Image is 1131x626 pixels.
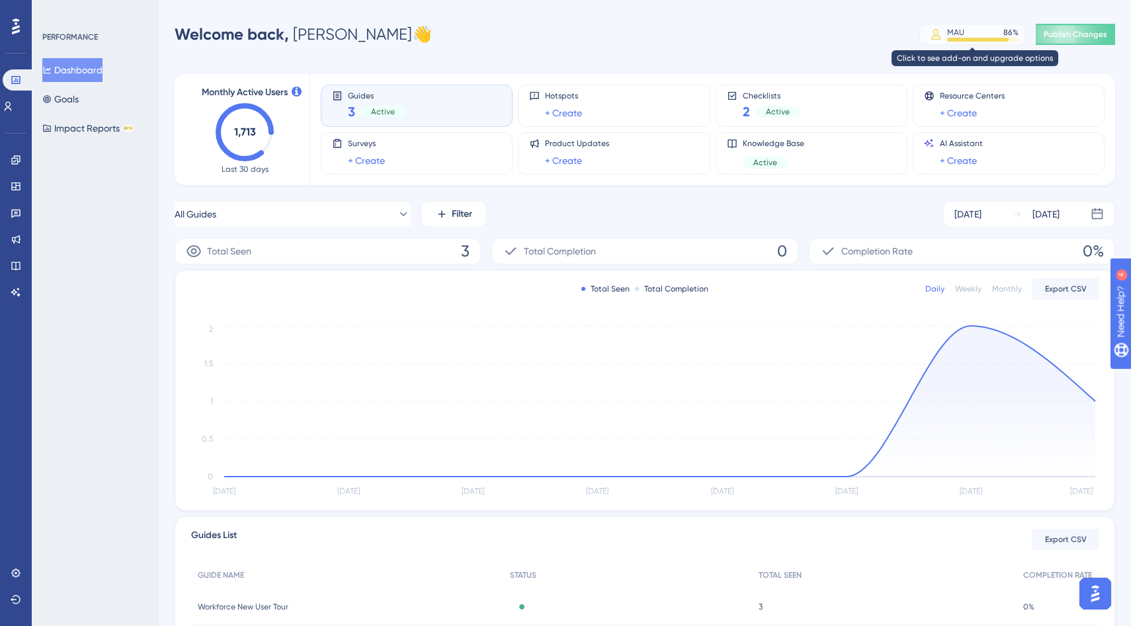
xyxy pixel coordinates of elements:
[1032,278,1099,299] button: Export CSV
[348,153,385,169] a: + Create
[461,241,470,262] span: 3
[210,397,213,406] tspan: 1
[940,153,977,169] a: + Create
[1083,241,1104,262] span: 0%
[175,24,432,45] div: [PERSON_NAME] 👋
[462,487,484,496] tspan: [DATE]
[743,138,804,149] span: Knowledge Base
[581,284,630,294] div: Total Seen
[208,472,213,481] tspan: 0
[202,434,213,444] tspan: 0.5
[777,241,787,262] span: 0
[835,487,858,496] tspan: [DATE]
[1070,487,1093,496] tspan: [DATE]
[204,359,213,368] tspan: 1.5
[940,138,983,149] span: AI Assistant
[753,157,777,168] span: Active
[1032,206,1060,222] div: [DATE]
[222,164,269,175] span: Last 30 days
[1023,602,1034,612] span: 0%
[42,32,98,42] div: PERFORMANCE
[841,243,913,259] span: Completion Rate
[1003,27,1019,38] div: 86 %
[1075,574,1115,613] iframe: UserGuiding AI Assistant Launcher
[122,125,134,132] div: BETA
[545,105,582,121] a: + Create
[1023,570,1092,580] span: COMPLETION RATE
[925,284,944,294] div: Daily
[759,570,802,580] span: TOTAL SEEN
[175,201,410,227] button: All Guides
[947,27,964,38] div: MAU
[940,105,977,121] a: + Create
[1032,529,1099,550] button: Export CSV
[1036,24,1115,45] button: Publish Changes
[42,58,103,82] button: Dashboard
[92,7,96,17] div: 4
[42,116,134,140] button: Impact ReportsBETA
[524,243,596,259] span: Total Completion
[1045,284,1087,294] span: Export CSV
[348,91,405,100] span: Guides
[202,85,288,100] span: Monthly Active Users
[711,487,733,496] tspan: [DATE]
[348,102,355,121] span: 3
[213,487,235,496] tspan: [DATE]
[940,91,1005,101] span: Resource Centers
[545,153,582,169] a: + Create
[960,487,982,496] tspan: [DATE]
[191,528,237,551] span: Guides List
[42,87,79,111] button: Goals
[337,487,360,496] tspan: [DATE]
[175,24,289,44] span: Welcome back,
[234,126,256,138] text: 1,713
[743,91,800,100] span: Checklists
[955,284,982,294] div: Weekly
[743,102,750,121] span: 2
[992,284,1022,294] div: Monthly
[635,284,708,294] div: Total Completion
[198,602,288,612] span: Workforce New User Tour
[452,206,472,222] span: Filter
[421,201,487,227] button: Filter
[175,206,216,222] span: All Guides
[586,487,608,496] tspan: [DATE]
[348,138,385,149] span: Surveys
[545,138,609,149] span: Product Updates
[371,106,395,117] span: Active
[766,106,790,117] span: Active
[198,570,244,580] span: GUIDE NAME
[759,602,763,612] span: 3
[209,325,213,334] tspan: 2
[510,570,536,580] span: STATUS
[31,3,83,19] span: Need Help?
[1045,534,1087,545] span: Export CSV
[545,91,582,101] span: Hotspots
[954,206,982,222] div: [DATE]
[1044,29,1107,40] span: Publish Changes
[207,243,251,259] span: Total Seen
